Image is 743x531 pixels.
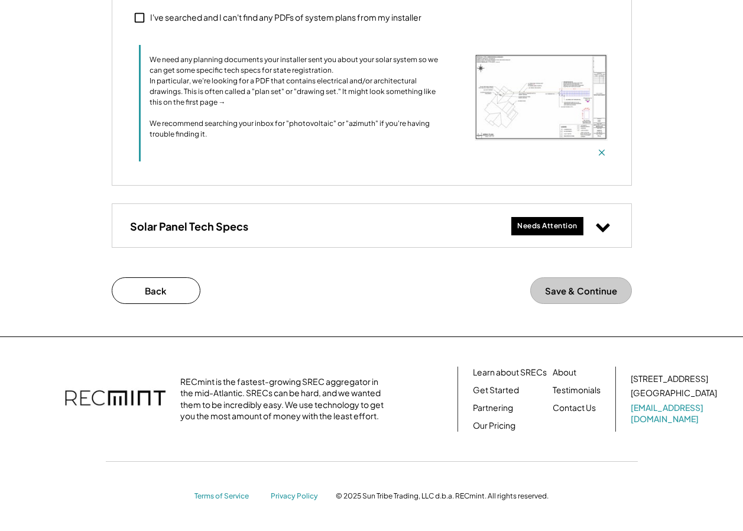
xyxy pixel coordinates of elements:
a: [EMAIL_ADDRESS][DOMAIN_NAME] [631,402,719,425]
div: [GEOGRAPHIC_DATA] [631,387,717,399]
a: About [553,367,576,378]
a: Our Pricing [473,420,515,432]
div: I've searched and I can't find any PDFs of system plans from my installer [150,12,421,24]
div: © 2025 Sun Tribe Trading, LLC d.b.a. RECmint. All rights reserved. [336,491,549,501]
a: Privacy Policy [271,491,324,501]
div: Needs Attention [517,221,577,231]
a: Contact Us [553,402,596,414]
div: [STREET_ADDRESS] [631,373,708,385]
button: Back [112,277,200,304]
h3: Solar Panel Tech Specs [130,219,248,233]
img: recmint-logotype%403x.png [65,378,166,420]
div: We need any planning documents your installer sent you about your solar system so we can get some... [150,54,445,140]
a: Get Started [473,384,519,396]
a: Learn about SRECs [473,367,547,378]
a: Testimonials [553,384,601,396]
a: Terms of Service [194,491,259,501]
div: RECmint is the fastest-growing SREC aggregator in the mid-Atlantic. SRECs can be hard, and we wan... [180,376,390,422]
img: drawing-set-example.jpg [475,54,608,141]
button: Save & Continue [530,277,632,304]
a: Partnering [473,402,513,414]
